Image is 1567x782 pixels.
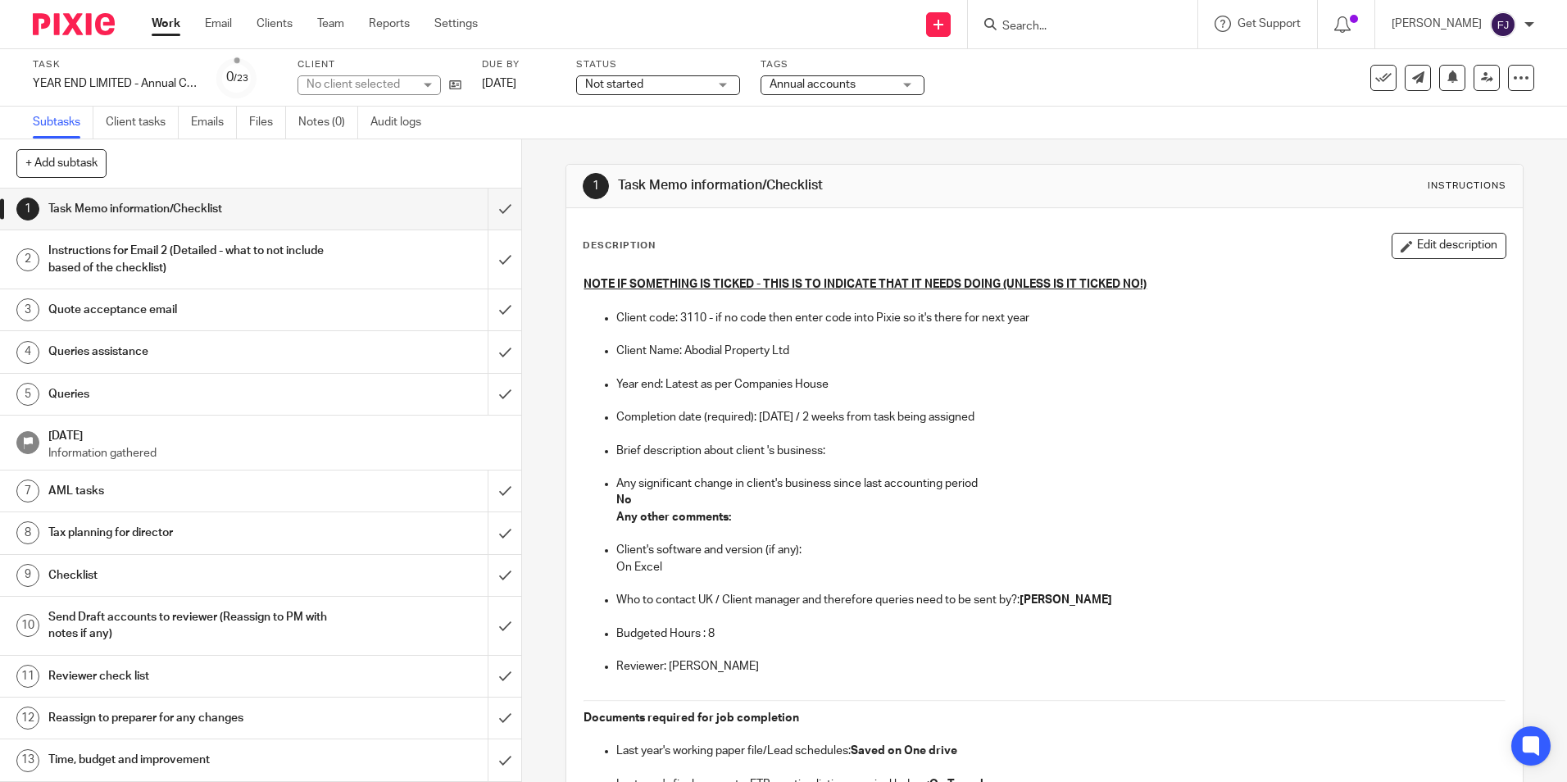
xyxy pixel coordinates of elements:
[616,542,1505,558] p: Client's software and version (if any):
[616,310,1505,326] p: Client code: 3110 - if no code then enter code into Pixie so it's there for next year
[482,58,556,71] label: Due by
[1428,180,1506,193] div: Instructions
[16,149,107,177] button: + Add subtask
[482,78,516,89] span: [DATE]
[369,16,410,32] a: Reports
[48,239,330,280] h1: Instructions for Email 2 (Detailed - what to not include based of the checklist)
[1392,233,1506,259] button: Edit description
[616,443,1505,459] p: Brief description about client 's business:
[770,79,856,90] span: Annual accounts
[205,16,232,32] a: Email
[584,712,799,724] strong: Documents required for job completion
[16,298,39,321] div: 3
[583,173,609,199] div: 1
[48,424,506,444] h1: [DATE]
[298,58,461,71] label: Client
[616,743,1505,759] p: Last year's working paper file/Lead schedules:
[16,248,39,271] div: 2
[16,383,39,406] div: 5
[152,16,180,32] a: Work
[584,279,1147,290] u: NOTE IF SOMETHING IS TICKED - THIS IS TO INDICATE THAT IT NEEDS DOING (UNLESS IS IT TICKED NO!)
[1490,11,1516,38] img: svg%3E
[761,58,924,71] label: Tags
[257,16,293,32] a: Clients
[16,198,39,221] div: 1
[583,239,656,252] p: Description
[576,58,740,71] label: Status
[226,68,248,87] div: 0
[307,76,413,93] div: No client selected
[48,521,330,545] h1: Tax planning for director
[434,16,478,32] a: Settings
[370,107,434,139] a: Audit logs
[851,745,957,757] strong: Saved on One drive
[48,298,330,322] h1: Quote acceptance email
[48,664,330,689] h1: Reviewer check list
[585,79,643,90] span: Not started
[317,16,344,32] a: Team
[616,475,1505,492] p: Any significant change in client's business since last accounting period
[1020,594,1112,606] strong: [PERSON_NAME]
[1001,20,1148,34] input: Search
[616,376,1505,393] p: Year end: Latest as per Companies House
[33,58,197,71] label: Task
[48,197,330,221] h1: Task Memo information/Checklist
[48,563,330,588] h1: Checklist
[618,177,1079,194] h1: Task Memo information/Checklist
[16,521,39,544] div: 8
[33,107,93,139] a: Subtasks
[616,625,1505,642] p: Budgeted Hours : 8
[16,665,39,688] div: 11
[249,107,286,139] a: Files
[298,107,358,139] a: Notes (0)
[16,614,39,637] div: 10
[48,479,330,503] h1: AML tasks
[616,511,731,523] strong: Any other comments:
[616,409,1505,425] p: Completion date (required): [DATE] / 2 weeks from task being assigned
[16,564,39,587] div: 9
[48,382,330,407] h1: Queries
[1392,16,1482,32] p: [PERSON_NAME]
[1238,18,1301,30] span: Get Support
[48,605,330,647] h1: Send Draft accounts to reviewer (Reassign to PM with notes if any)
[16,341,39,364] div: 4
[616,592,1505,608] p: Who to contact UK / Client manager and therefore queries need to be sent by?:
[33,13,115,35] img: Pixie
[616,343,1505,359] p: Client Name: Abodial Property Ltd
[48,339,330,364] h1: Queries assistance
[48,445,506,461] p: Information gathered
[33,75,197,92] div: YEAR END LIMITED - Annual COMPANY accounts and CT600 return
[16,749,39,772] div: 13
[191,107,237,139] a: Emails
[16,707,39,730] div: 12
[106,107,179,139] a: Client tasks
[234,74,248,83] small: /23
[616,494,632,506] strong: No
[616,658,1505,675] p: Reviewer: [PERSON_NAME]
[48,706,330,730] h1: Reassign to preparer for any changes
[616,559,1505,575] p: On Excel
[16,480,39,502] div: 7
[48,748,330,772] h1: Time, budget and improvement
